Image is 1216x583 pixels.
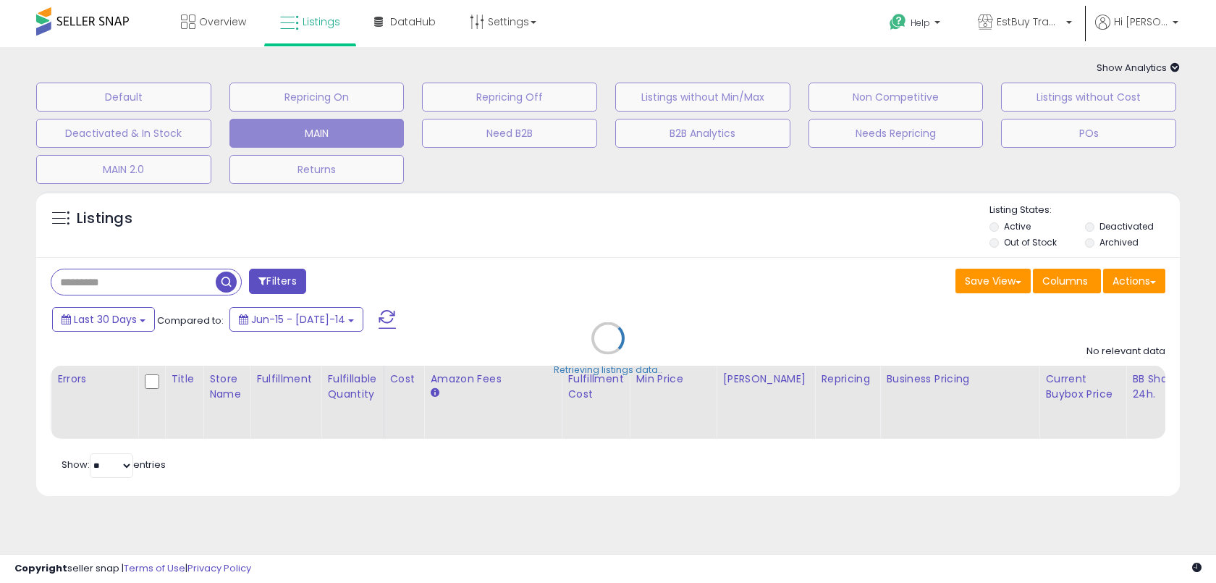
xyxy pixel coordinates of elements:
i: Get Help [889,13,907,31]
a: Terms of Use [124,561,185,575]
button: Deactivated & In Stock [36,119,211,148]
button: MAIN 2.0 [36,155,211,184]
span: Hi [PERSON_NAME] [1114,14,1168,29]
button: Need B2B [422,119,597,148]
a: Hi [PERSON_NAME] [1095,14,1178,47]
span: EstBuy Trading [997,14,1062,29]
span: Overview [199,14,246,29]
div: seller snap | | [14,562,251,576]
button: B2B Analytics [615,119,790,148]
div: Retrieving listings data.. [554,364,662,377]
button: Needs Repricing [808,119,984,148]
button: MAIN [229,119,405,148]
button: Listings without Min/Max [615,83,790,112]
strong: Copyright [14,561,67,575]
span: Help [911,17,930,29]
button: Non Competitive [808,83,984,112]
button: Repricing On [229,83,405,112]
span: DataHub [390,14,436,29]
button: Returns [229,155,405,184]
span: Listings [303,14,340,29]
a: Help [878,2,955,47]
span: Show Analytics [1097,61,1180,75]
a: Privacy Policy [187,561,251,575]
button: Listings without Cost [1001,83,1176,112]
button: Repricing Off [422,83,597,112]
button: POs [1001,119,1176,148]
button: Default [36,83,211,112]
